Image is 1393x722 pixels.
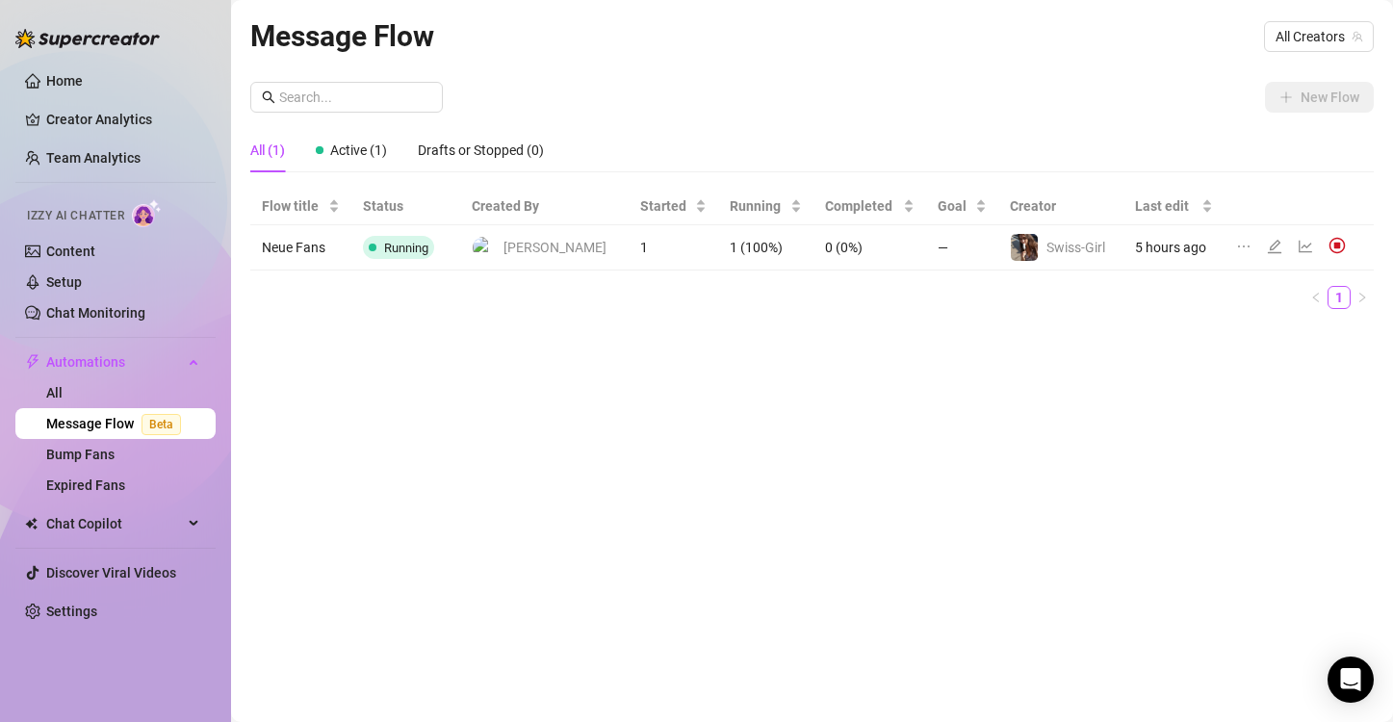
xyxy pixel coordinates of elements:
a: 1 [1329,287,1350,308]
button: New Flow [1265,82,1374,113]
td: — [926,225,997,271]
td: 5 hours ago [1123,225,1224,271]
span: team [1352,31,1363,42]
img: Swiss-Girl [1011,234,1038,261]
th: Running [718,188,813,225]
td: 1 (100%) [718,225,813,271]
a: Home [46,73,83,89]
span: Last edit [1135,195,1197,217]
div: Drafts or Stopped (0) [418,140,544,161]
span: Flow title [262,195,324,217]
th: Started [629,188,719,225]
th: Last edit [1123,188,1224,225]
img: logo-BBDzfeDw.svg [15,29,160,48]
th: Completed [813,188,926,225]
div: All (1) [250,140,285,161]
a: Setup [46,274,82,290]
button: left [1304,286,1328,309]
td: 1 [629,225,719,271]
span: search [262,90,275,104]
a: Chat Monitoring [46,305,145,321]
img: svg%3e [1329,237,1346,254]
a: Message FlowBeta [46,416,189,431]
a: Creator Analytics [46,104,200,135]
a: Discover Viral Videos [46,565,176,580]
td: Neue Fans [250,225,351,271]
span: Beta [142,414,181,435]
span: right [1356,292,1368,303]
span: ellipsis [1236,239,1251,254]
th: Status [351,188,460,225]
th: Flow title [250,188,351,225]
span: Goal [938,195,970,217]
td: 0 (0%) [813,225,926,271]
a: All [46,385,63,400]
li: 1 [1328,286,1351,309]
span: All Creators [1276,22,1362,51]
div: Open Intercom Messenger [1328,657,1374,703]
th: Creator [998,188,1124,225]
a: Bump Fans [46,447,115,462]
li: Previous Page [1304,286,1328,309]
span: Automations [46,347,183,377]
span: Running [730,195,787,217]
input: Search... [279,87,431,108]
span: Active (1) [330,142,387,158]
span: line-chart [1298,239,1313,254]
article: Message Flow [250,13,434,59]
a: Team Analytics [46,150,141,166]
span: Izzy AI Chatter [27,207,124,225]
span: Started [640,195,692,217]
span: Completed [825,195,899,217]
span: thunderbolt [25,354,40,370]
li: Next Page [1351,286,1374,309]
a: Expired Fans [46,477,125,493]
span: Chat Copilot [46,508,183,539]
img: Chat Copilot [25,517,38,530]
span: edit [1267,239,1282,254]
span: Running [384,241,428,255]
span: left [1310,292,1322,303]
a: Content [46,244,95,259]
img: AI Chatter [132,199,162,227]
img: Marion Hoffmann [473,237,495,259]
span: [PERSON_NAME] [503,237,606,258]
a: Settings [46,604,97,619]
span: Swiss-Girl [1046,240,1105,255]
button: right [1351,286,1374,309]
th: Created By [460,188,628,225]
th: Goal [926,188,997,225]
